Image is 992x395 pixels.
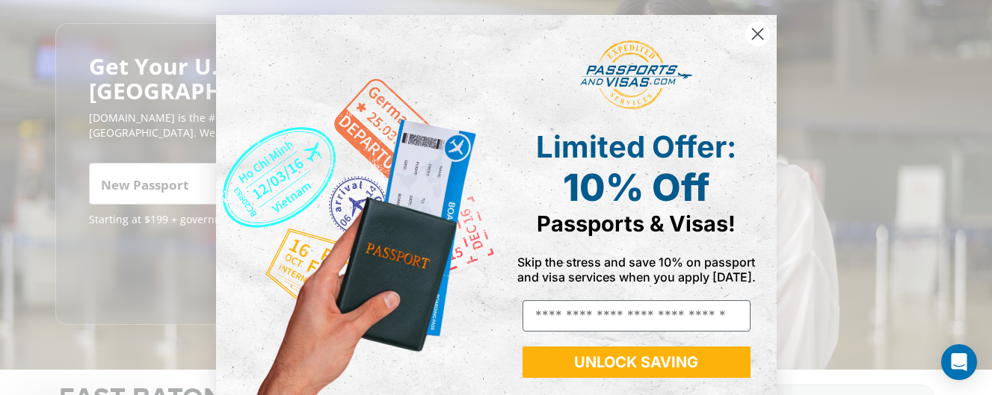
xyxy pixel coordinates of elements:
[745,21,771,47] button: Close dialog
[523,346,751,378] button: UNLOCK SAVING
[517,255,756,284] span: Skip the stress and save 10% on passport and visa services when you apply [DATE].
[580,40,692,111] img: passports and visas
[537,211,736,237] span: Passports & Visas!
[563,165,709,210] span: 10% Off
[536,128,736,165] span: Limited Offer:
[941,344,977,380] div: Open Intercom Messenger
